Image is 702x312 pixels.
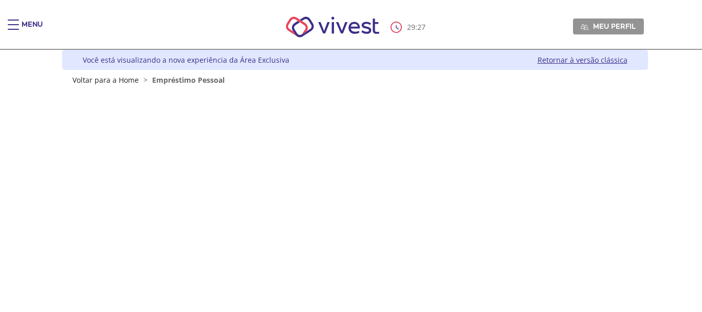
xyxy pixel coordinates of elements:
[152,75,225,85] span: Empréstimo Pessoal
[391,22,428,33] div: :
[417,22,426,32] span: 27
[538,55,627,65] a: Retornar à versão clássica
[72,75,139,85] a: Voltar para a Home
[141,75,150,85] span: >
[22,20,43,40] div: Menu
[83,55,289,65] div: Você está visualizando a nova experiência da Área Exclusiva
[573,19,644,34] a: Meu perfil
[274,5,391,49] img: Vivest
[581,23,588,31] img: Meu perfil
[54,50,648,312] div: Vivest
[593,22,636,31] span: Meu perfil
[407,22,415,32] span: 29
